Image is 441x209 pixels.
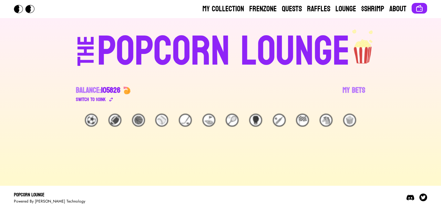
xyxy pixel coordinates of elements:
[389,4,406,14] a: About
[155,114,168,127] div: ⚾️
[101,83,120,97] span: 105826
[202,114,215,127] div: ⛳️
[76,96,106,103] div: Switch to $ OINK
[350,28,376,65] img: popcorn
[226,114,239,127] div: 🎾
[97,31,350,72] div: POPCORN LOUNGE
[132,114,145,127] div: 🏀
[406,193,414,201] img: Discord
[202,4,244,14] a: My Collection
[108,114,121,127] div: 🏈
[14,191,85,199] div: Popcorn Lounge
[307,4,330,14] a: Raffles
[343,85,365,103] a: My Bets
[14,199,85,204] div: Powered By [PERSON_NAME] Technology
[335,4,356,14] a: Lounge
[22,28,419,72] a: THEPOPCORN LOUNGEpopcorn
[415,5,423,12] img: Connect wallet
[123,87,131,94] img: 🍤
[85,114,98,127] div: ⚽️
[419,193,427,201] img: Twitter
[249,114,262,127] div: 🥊
[361,4,384,14] a: $Shrimp
[179,114,192,127] div: 🏒
[273,114,286,127] div: 🏏
[343,114,356,127] div: 🍿
[296,114,309,127] div: 🏁
[249,4,277,14] a: Frenzone
[75,36,98,79] div: THE
[282,4,302,14] a: Quests
[320,114,333,127] div: 🐴
[14,5,40,13] img: Popcorn
[76,85,120,96] div: Balance:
